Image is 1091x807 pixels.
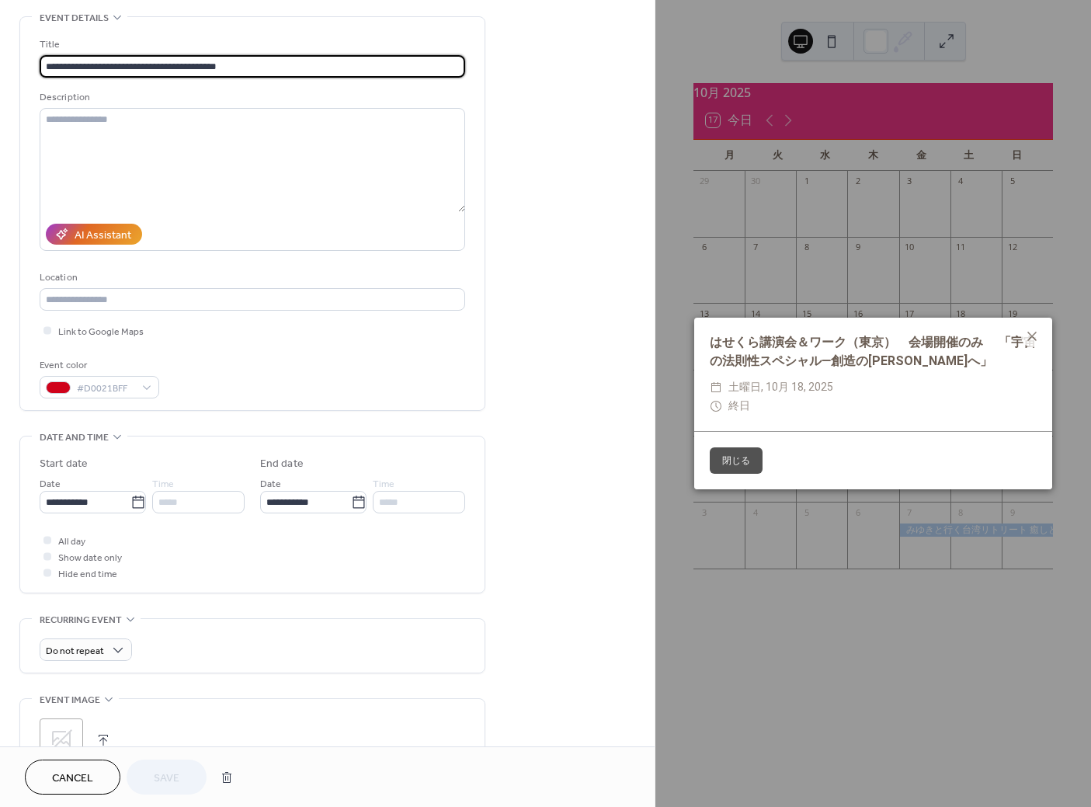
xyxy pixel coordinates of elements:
span: Time [373,476,394,492]
span: 土曜日, 10月 18, 2025 [728,378,833,397]
div: はせくら講演会＆ワーク（東京） 会場開催のみ 「宇宙の法則性スペシャル―創造の[PERSON_NAME]へ」 [694,333,1052,370]
div: Start date [40,456,88,472]
span: Event image [40,692,100,708]
div: ; [40,718,83,762]
span: Do not repeat [46,642,104,660]
span: Link to Google Maps [58,324,144,340]
button: AI Assistant [46,224,142,245]
span: Date [260,476,281,492]
div: Event color [40,357,156,374]
span: Time [152,476,174,492]
div: ​ [710,397,722,416]
span: Event details [40,10,109,26]
span: Recurring event [40,612,122,628]
div: AI Assistant [75,228,131,244]
span: All day [58,534,85,550]
span: 終日 [728,397,750,416]
span: #D0021BFF [77,381,134,397]
button: Cancel [25,760,120,795]
button: 閉じる [710,447,763,474]
div: End date [260,456,304,472]
span: Show date only [58,550,122,566]
div: ​ [710,378,722,397]
span: Date and time [40,430,109,446]
span: Hide end time [58,566,117,583]
span: Date [40,476,61,492]
div: Title [40,37,462,53]
span: Cancel [52,770,93,787]
div: Description [40,89,462,106]
div: Location [40,270,462,286]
